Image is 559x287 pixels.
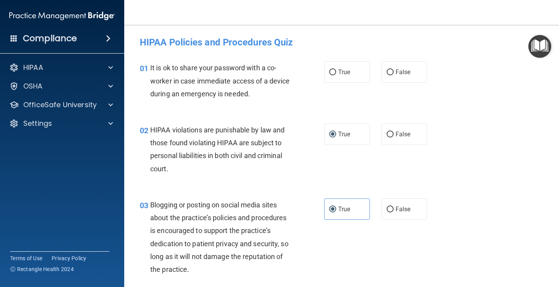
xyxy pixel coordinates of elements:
[329,207,336,212] input: True
[338,68,350,76] span: True
[150,201,288,273] span: Blogging or posting on social media sites about the practice’s policies and procedures is encoura...
[150,64,290,97] span: It is ok to share your password with a co-worker in case immediate access of a device during an e...
[396,205,411,213] span: False
[9,82,113,91] a: OSHA
[387,70,394,75] input: False
[140,201,148,210] span: 03
[23,63,43,72] p: HIPAA
[9,8,115,24] img: PMB logo
[150,126,285,173] span: HIPAA violations are punishable by law and those found violating HIPAA are subject to personal li...
[396,68,411,76] span: False
[387,207,394,212] input: False
[528,35,551,58] button: Open Resource Center
[338,205,350,213] span: True
[9,119,113,128] a: Settings
[10,254,42,262] a: Terms of Use
[520,234,550,263] iframe: Drift Widget Chat Controller
[140,126,148,135] span: 02
[23,82,43,91] p: OSHA
[396,130,411,138] span: False
[9,100,113,110] a: OfficeSafe University
[329,70,336,75] input: True
[329,132,336,137] input: True
[23,100,97,110] p: OfficeSafe University
[338,130,350,138] span: True
[23,119,52,128] p: Settings
[387,132,394,137] input: False
[140,64,148,73] span: 01
[23,33,77,44] h4: Compliance
[52,254,87,262] a: Privacy Policy
[10,265,74,273] span: Ⓒ Rectangle Health 2024
[140,37,543,47] h4: HIPAA Policies and Procedures Quiz
[9,63,113,72] a: HIPAA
